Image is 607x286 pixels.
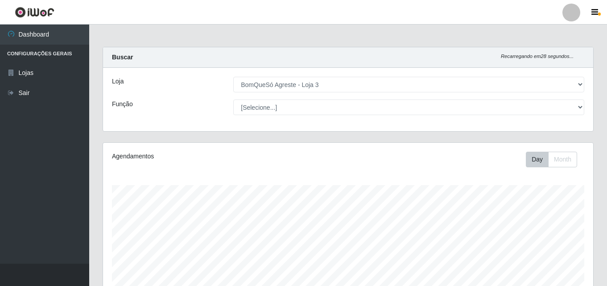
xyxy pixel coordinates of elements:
[112,99,133,109] label: Função
[526,152,584,167] div: Toolbar with button groups
[112,54,133,61] strong: Buscar
[526,152,549,167] button: Day
[548,152,577,167] button: Month
[501,54,574,59] i: Recarregando em 28 segundos...
[15,7,54,18] img: CoreUI Logo
[112,77,124,86] label: Loja
[112,152,301,161] div: Agendamentos
[526,152,577,167] div: First group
